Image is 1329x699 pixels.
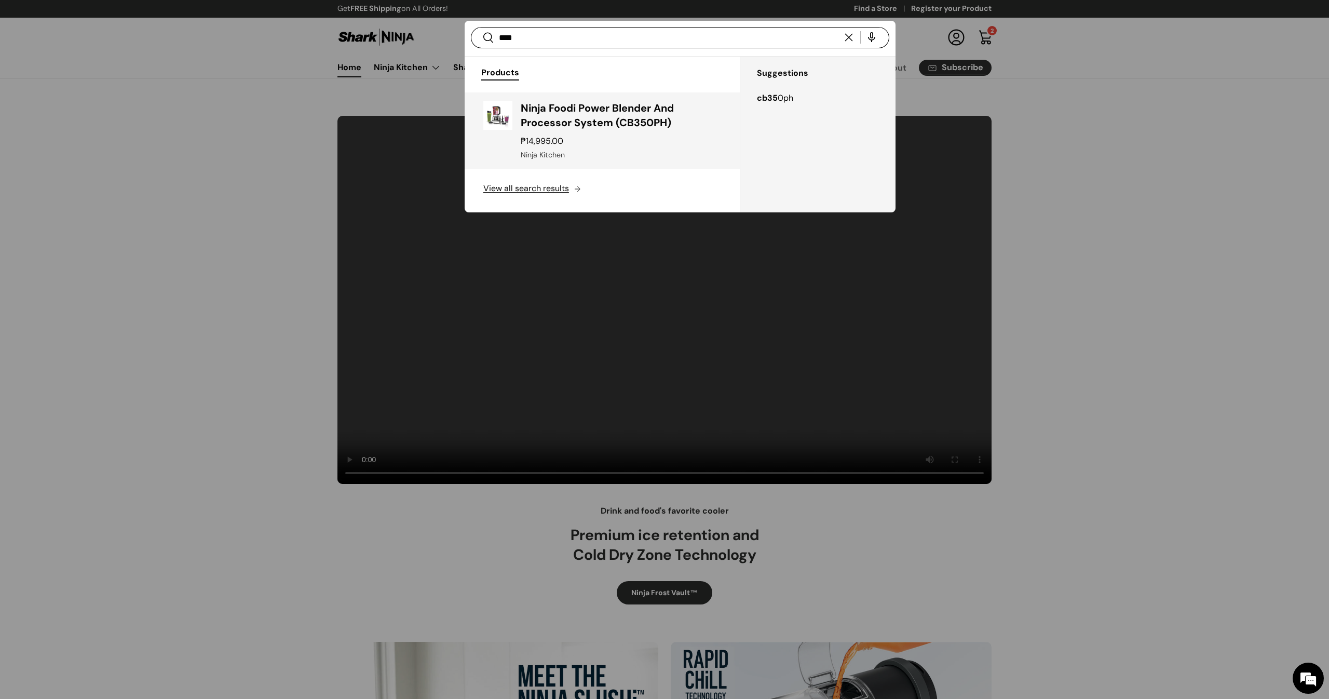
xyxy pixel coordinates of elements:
[855,26,888,49] speech-search-button: Search by voice
[757,92,778,103] mark: cb35
[521,150,721,160] div: Ninja Kitchen
[521,136,566,146] strong: ₱14,995.00
[740,88,896,109] a: cb350ph
[521,101,721,130] h3: Ninja Foodi Power Blender And Processor System (CB350PH)
[465,92,740,169] a: ninja-foodi-power-blender-and-processor-system-full-view-with-sample-contents-sharkninja-philippi...
[465,169,740,212] button: View all search results
[483,101,512,130] img: ninja-foodi-power-blender-and-processor-system-full-view-with-sample-contents-sharkninja-philippines
[778,92,793,103] span: 0ph
[757,63,896,84] h3: Suggestions
[481,61,519,84] button: Products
